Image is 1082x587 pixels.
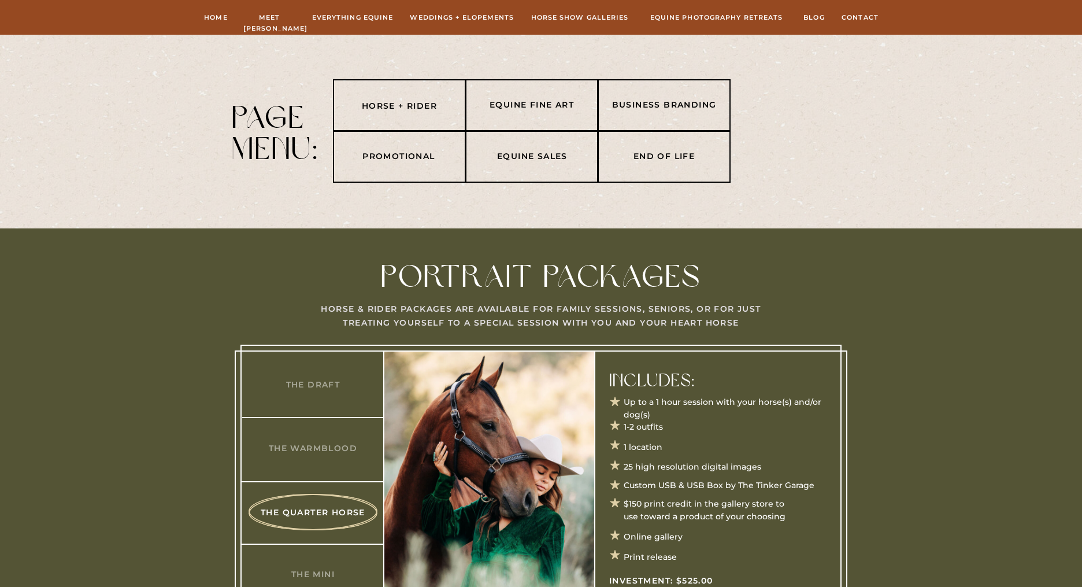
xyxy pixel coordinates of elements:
[243,12,295,23] a: Meet [PERSON_NAME]
[624,480,828,501] p: Custom USB & USB Box by The Tinker Garage
[609,372,769,386] p: Includes:
[624,530,770,542] p: Online gallery
[624,441,770,453] p: 1 location
[257,568,369,580] a: The Mini
[604,98,724,112] a: business branding
[604,150,724,164] a: End of life
[624,497,794,508] p: $150 print credit in the gallery store to use toward a product of your choosing
[257,378,369,390] a: The Draft
[624,420,770,433] p: 1-2 outfits
[624,551,770,563] p: Print release
[369,261,714,287] h1: Portrait Packages
[232,102,319,160] div: Page menu:
[646,12,787,23] a: Equine Photography Retreats
[472,150,592,164] a: Equine Sales
[624,396,828,408] p: Up to a 1 hour session with your horse(s) and/or dog(s)
[203,12,228,23] a: Home
[609,574,748,586] p: Investment: $525.00
[624,460,770,472] p: 25 high resolution digital images
[309,302,773,328] h3: Horse & Rider Packages are available for Family Sessions, Seniors, or for just treating yourself ...
[257,442,369,454] a: The Warmblood
[339,99,460,113] a: Horse + Rider
[339,150,459,164] a: Promotional
[472,98,592,112] a: EQUINE FINE ART
[802,12,826,23] a: Blog
[410,12,514,23] a: Weddings + Elopements
[310,12,395,23] a: Everything Equine
[529,12,631,23] a: hORSE sHOW gALLERIES
[841,12,879,23] a: Contact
